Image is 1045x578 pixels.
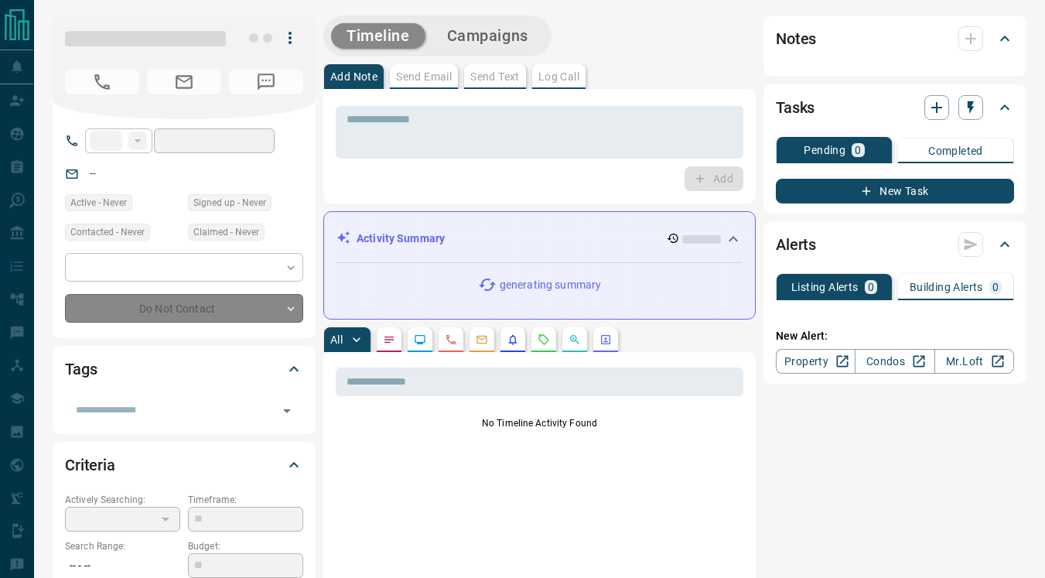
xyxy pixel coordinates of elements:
p: Building Alerts [910,282,983,292]
a: Property [776,349,855,374]
div: Alerts [776,226,1014,263]
span: No Email [147,70,221,94]
p: Listing Alerts [791,282,859,292]
p: 0 [992,282,999,292]
svg: Emails [476,333,488,346]
button: Campaigns [432,23,544,49]
div: Activity Summary [336,224,743,253]
div: Criteria [65,446,303,484]
svg: Agent Actions [599,333,612,346]
h2: Criteria [65,453,115,477]
div: Tags [65,351,303,388]
p: 0 [868,282,874,292]
a: Condos [855,349,934,374]
h2: Alerts [776,232,816,257]
p: All [330,334,343,345]
svg: Listing Alerts [507,333,519,346]
button: New Task [776,179,1014,203]
p: Search Range: [65,539,180,553]
svg: Opportunities [569,333,581,346]
p: No Timeline Activity Found [336,416,743,430]
svg: Lead Browsing Activity [414,333,426,346]
a: Mr.Loft [934,349,1014,374]
span: Signed up - Never [193,195,266,210]
p: Activity Summary [357,231,445,247]
button: Timeline [331,23,425,49]
span: No Number [229,70,303,94]
p: Actively Searching: [65,493,180,507]
svg: Calls [445,333,457,346]
a: -- [90,167,96,180]
p: Timeframe: [188,493,303,507]
svg: Requests [538,333,550,346]
span: No Number [65,70,139,94]
p: Budget: [188,539,303,553]
p: Pending [804,145,845,156]
span: Active - Never [70,195,127,210]
p: 0 [855,145,861,156]
div: Tasks [776,89,1014,126]
p: generating summary [500,277,601,293]
svg: Notes [383,333,395,346]
h2: Tags [65,357,97,381]
p: New Alert: [776,328,1014,344]
div: Notes [776,20,1014,57]
h2: Tasks [776,95,814,120]
p: Completed [928,145,983,156]
span: Claimed - Never [193,224,259,240]
h2: Notes [776,26,816,51]
span: Contacted - Never [70,224,145,240]
button: Open [276,400,298,422]
div: Do Not Contact [65,294,303,323]
p: Add Note [330,71,377,82]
